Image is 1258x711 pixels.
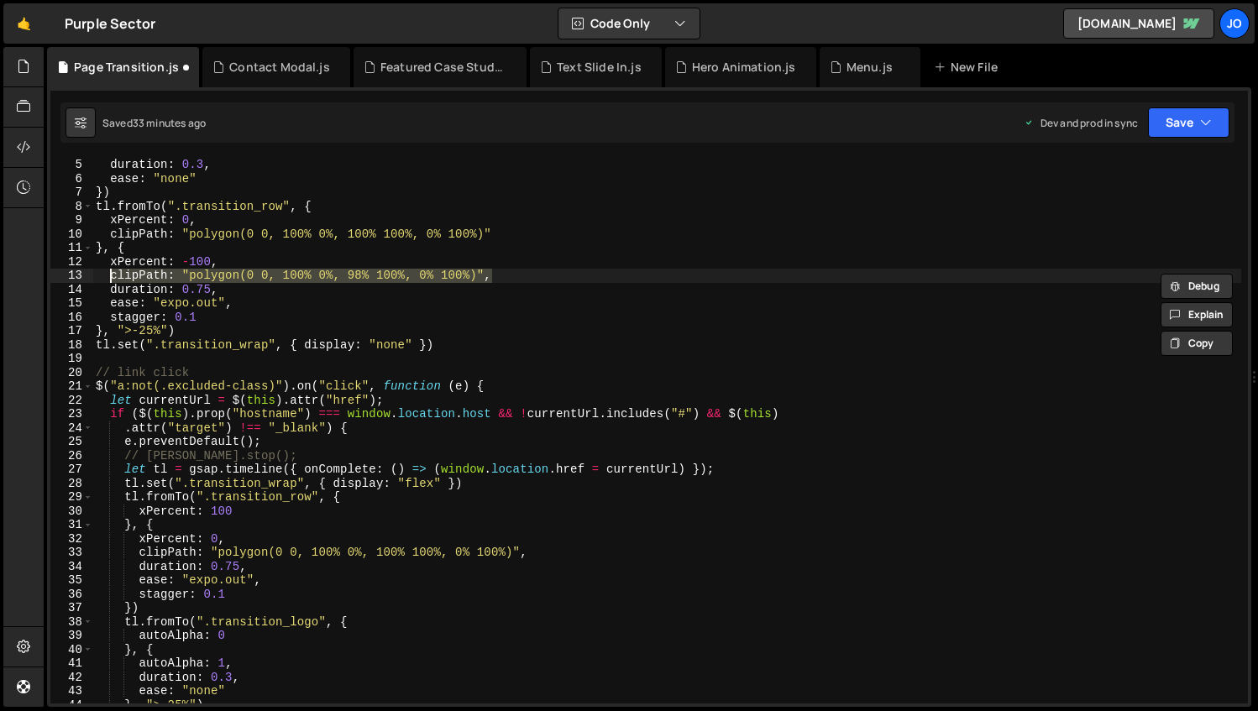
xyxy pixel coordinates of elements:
[50,449,93,463] div: 26
[50,421,93,436] div: 24
[1024,116,1138,130] div: Dev and prod in sync
[1148,107,1229,138] button: Save
[847,59,893,76] div: Menu.js
[50,227,93,242] div: 10
[74,59,179,76] div: Page Transition.js
[558,8,700,39] button: Code Only
[50,213,93,227] div: 9
[50,435,93,449] div: 25
[133,116,206,130] div: 33 minutes ago
[50,643,93,657] div: 40
[50,490,93,504] div: 29
[50,588,93,602] div: 36
[50,158,93,172] div: 5
[50,269,93,283] div: 13
[50,186,93,200] div: 7
[1161,274,1233,299] button: Debug
[1161,331,1233,356] button: Copy
[50,241,93,255] div: 11
[50,656,93,671] div: 41
[50,394,93,408] div: 22
[50,573,93,588] div: 35
[50,324,93,338] div: 17
[380,59,506,76] div: Featured Case Studies.js
[50,283,93,297] div: 14
[50,463,93,477] div: 27
[50,379,93,394] div: 21
[1161,302,1233,327] button: Explain
[50,671,93,685] div: 42
[50,546,93,560] div: 33
[692,59,796,76] div: Hero Animation.js
[50,255,93,269] div: 12
[50,601,93,615] div: 37
[65,13,155,34] div: Purple Sector
[50,629,93,643] div: 39
[50,296,93,311] div: 15
[50,518,93,532] div: 31
[50,477,93,491] div: 28
[50,615,93,630] div: 38
[50,560,93,574] div: 34
[50,352,93,366] div: 19
[102,116,206,130] div: Saved
[934,59,1004,76] div: New File
[50,407,93,421] div: 23
[557,59,642,76] div: Text Slide In.js
[1063,8,1214,39] a: [DOMAIN_NAME]
[50,366,93,380] div: 20
[50,311,93,325] div: 16
[50,172,93,186] div: 6
[50,338,93,353] div: 18
[229,59,330,76] div: Contact Modal.js
[50,504,93,519] div: 30
[3,3,45,44] a: 🤙
[50,200,93,214] div: 8
[50,684,93,698] div: 43
[50,532,93,546] div: 32
[1219,8,1250,39] a: Jo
